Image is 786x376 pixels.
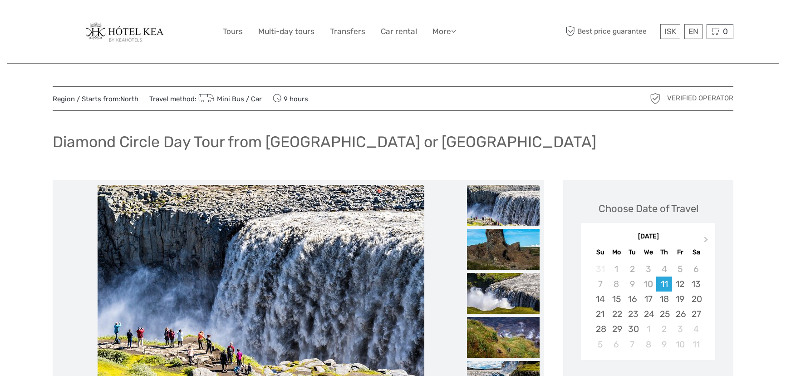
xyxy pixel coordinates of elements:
[467,185,540,226] img: f58d1e8f0a714e56886f4bbd65f376c6_slider_thumbnail.jpg
[688,307,704,322] div: Choose Saturday, September 27th, 2025
[592,307,608,322] div: Choose Sunday, September 21st, 2025
[640,307,656,322] div: Choose Wednesday, September 24th, 2025
[624,246,640,258] div: Tu
[656,307,672,322] div: Choose Thursday, September 25th, 2025
[672,322,688,336] div: Choose Friday, October 3rd, 2025
[149,92,262,105] span: Travel method:
[684,24,702,39] div: EN
[609,292,624,307] div: Choose Monday, September 15th, 2025
[53,94,138,104] span: Region / Starts from:
[581,232,715,242] div: [DATE]
[700,234,714,249] button: Next Month
[467,273,540,314] img: ed9aaeb4e4e2450088301d3218bbf3b6_slider_thumbnail.jpg
[381,25,417,38] a: Car rental
[120,95,138,103] a: North
[624,277,640,292] div: Not available Tuesday, September 9th, 2025
[672,307,688,322] div: Choose Friday, September 26th, 2025
[672,262,688,277] div: Not available Friday, September 5th, 2025
[688,322,704,336] div: Choose Saturday, October 4th, 2025
[688,277,704,292] div: Choose Saturday, September 13th, 2025
[330,25,365,38] a: Transfers
[592,337,608,352] div: Choose Sunday, October 5th, 2025
[592,262,608,277] div: Not available Sunday, August 31st, 2025
[467,229,540,270] img: bbafeb1bfd2b44c3b3a139fd59481e40_slider_thumbnail.jpg
[672,292,688,307] div: Choose Friday, September 19th, 2025
[609,337,624,352] div: Choose Monday, October 6th, 2025
[624,307,640,322] div: Choose Tuesday, September 23rd, 2025
[592,277,608,292] div: Not available Sunday, September 7th, 2025
[664,27,676,36] span: ISK
[223,25,243,38] a: Tours
[656,262,672,277] div: Not available Thursday, September 4th, 2025
[624,322,640,336] div: Choose Tuesday, September 30th, 2025
[609,262,624,277] div: Not available Monday, September 1st, 2025
[592,246,608,258] div: Su
[656,322,672,336] div: Choose Thursday, October 2nd, 2025
[624,292,640,307] div: Choose Tuesday, September 16th, 2025
[624,337,640,352] div: Choose Tuesday, October 7th, 2025
[656,337,672,352] div: Choose Thursday, October 9th, 2025
[640,262,656,277] div: Not available Wednesday, September 3rd, 2025
[85,22,172,42] img: 141-ff6c57a7-291f-4a61-91e4-c46f458f029f_logo_big.jpg
[258,25,314,38] a: Multi-day tours
[563,24,658,39] span: Best price guarantee
[196,95,262,103] a: Mini Bus / Car
[640,246,656,258] div: We
[688,337,704,352] div: Choose Saturday, October 11th, 2025
[624,262,640,277] div: Not available Tuesday, September 2nd, 2025
[467,317,540,358] img: b938c1b0422d46ecb499c6b4bb6ce513_slider_thumbnail.jpg
[592,322,608,336] div: Choose Sunday, September 28th, 2025
[672,246,688,258] div: Fr
[640,337,656,352] div: Choose Wednesday, October 8th, 2025
[672,337,688,352] div: Choose Friday, October 10th, 2025
[656,292,672,307] div: Choose Thursday, September 18th, 2025
[273,92,308,105] span: 9 hours
[609,246,624,258] div: Mo
[609,322,624,336] div: Choose Monday, September 29th, 2025
[722,27,729,36] span: 0
[592,292,608,307] div: Choose Sunday, September 14th, 2025
[53,133,596,151] h1: Diamond Circle Day Tour from [GEOGRAPHIC_DATA] or [GEOGRAPHIC_DATA]
[667,94,733,103] span: Verified Operator
[656,277,672,292] div: Choose Thursday, September 11th, 2025
[656,246,672,258] div: Th
[609,307,624,322] div: Choose Monday, September 22nd, 2025
[648,91,663,106] img: verified_operator_grey_128.png
[640,277,656,292] div: Not available Wednesday, September 10th, 2025
[688,246,704,258] div: Sa
[584,262,712,352] div: month 2025-09
[609,277,624,292] div: Not available Monday, September 8th, 2025
[599,202,698,216] div: Choose Date of Travel
[672,277,688,292] div: Choose Friday, September 12th, 2025
[688,262,704,277] div: Not available Saturday, September 6th, 2025
[432,25,456,38] a: More
[688,292,704,307] div: Choose Saturday, September 20th, 2025
[640,322,656,336] div: Choose Wednesday, October 1st, 2025
[640,292,656,307] div: Choose Wednesday, September 17th, 2025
